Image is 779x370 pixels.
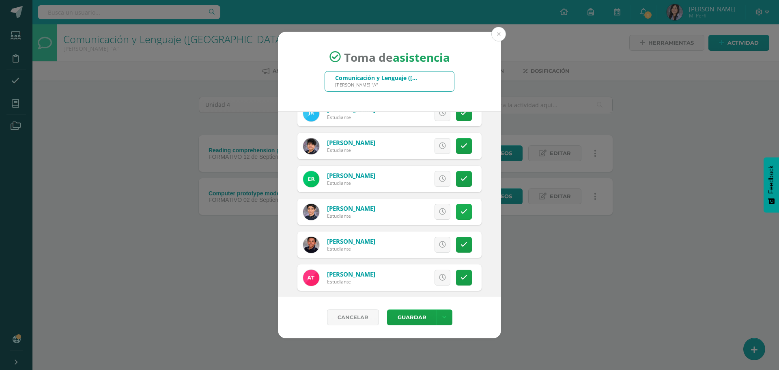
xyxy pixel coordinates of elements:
[387,309,437,325] button: Guardar
[327,204,375,212] a: [PERSON_NAME]
[327,138,375,147] a: [PERSON_NAME]
[303,270,319,286] img: f471716f1a8d59ea29601474678f98f5.png
[327,212,375,219] div: Estudiante
[335,74,420,82] div: Comunicación y Lenguaje ([GEOGRAPHIC_DATA])
[327,245,375,252] div: Estudiante
[344,49,450,65] span: Toma de
[764,157,779,212] button: Feedback - Mostrar encuesta
[393,49,450,65] strong: asistencia
[303,105,319,121] img: 127545881956b9510bf07d20c6af2407.png
[325,71,454,91] input: Busca un grado o sección aquí...
[327,309,379,325] a: Cancelar
[335,82,420,88] div: [PERSON_NAME] "A"
[768,165,775,194] span: Feedback
[327,270,375,278] a: [PERSON_NAME]
[327,147,375,154] div: Estudiante
[327,278,375,285] div: Estudiante
[303,171,319,187] img: d7c9aabb7aa3d92faa156e5a3aa94661.png
[327,180,375,186] div: Estudiante
[303,204,319,220] img: 0b480b9b8c0a3e498cb95d711f4a4059.png
[327,114,375,121] div: Estudiante
[327,237,375,245] a: [PERSON_NAME]
[303,138,319,154] img: 12ff40c37ea9b3edba76134a2e31a399.png
[327,171,375,180] a: [PERSON_NAME]
[491,27,506,41] button: Close (Esc)
[303,237,319,253] img: 8122c276b5ce20e731ca77eb24cb7a45.png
